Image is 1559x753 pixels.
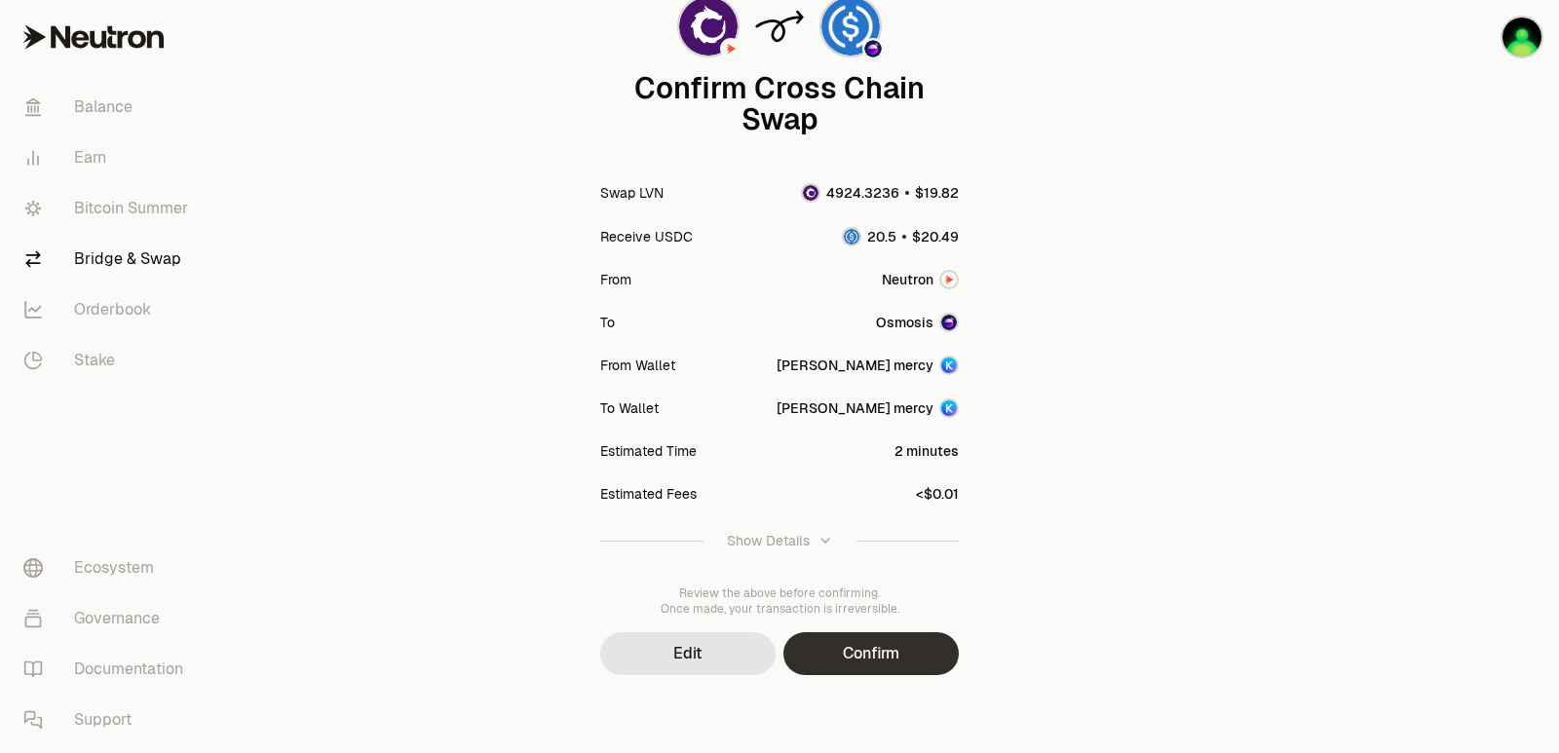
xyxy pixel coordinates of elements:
a: Bridge & Swap [8,234,210,284]
a: Orderbook [8,284,210,335]
div: Receive USDC [600,227,693,246]
a: Governance [8,593,210,644]
span: Neutron [882,270,933,289]
button: [PERSON_NAME] mercyAccount Image [777,398,959,418]
img: Osmosis Logo [864,40,882,57]
div: From Wallet [600,356,675,375]
a: Balance [8,82,210,132]
a: Stake [8,335,210,386]
div: <$0.01 [916,484,959,504]
img: Neutron Logo [722,40,740,57]
a: Earn [8,132,210,183]
span: Osmosis [876,313,933,332]
button: Confirm [783,632,959,675]
a: Support [8,695,210,745]
div: Estimated Fees [600,484,697,504]
img: Neutron Logo [941,272,957,287]
div: Show Details [727,531,810,550]
img: LVN Logo [803,185,818,201]
div: To [600,313,615,332]
button: [PERSON_NAME] mercyAccount Image [777,356,959,375]
img: Osmosis Logo [941,315,957,330]
img: Account Image [941,400,957,416]
button: Show Details [600,515,959,566]
div: Estimated Time [600,441,697,461]
div: Review the above before confirming. Once made, your transaction is irreversible. [600,585,959,617]
button: Edit [600,632,776,675]
a: Bitcoin Summer [8,183,210,234]
div: Swap LVN [600,183,664,203]
div: [PERSON_NAME] mercy [777,356,933,375]
div: To Wallet [600,398,659,418]
div: 2 minutes [894,441,959,461]
a: Ecosystem [8,543,210,593]
img: USDC Logo [844,229,859,245]
div: [PERSON_NAME] mercy [777,398,933,418]
div: Confirm Cross Chain Swap [600,73,959,135]
img: sandy mercy [1502,18,1541,56]
a: Documentation [8,644,210,695]
div: From [600,270,631,289]
img: Account Image [941,358,957,373]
